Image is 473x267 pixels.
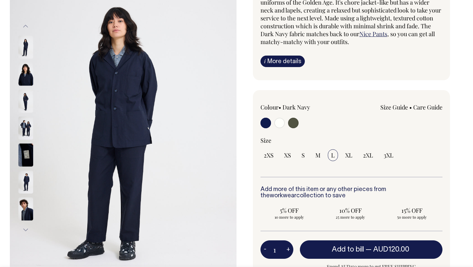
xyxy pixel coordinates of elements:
[325,206,376,214] span: 10% OFF
[260,149,277,161] input: 2XS
[409,103,412,111] span: •
[21,19,31,34] button: Previous
[260,30,435,46] span: , so you can get all matchy-matchy with your outfits.
[260,205,318,222] input: 5% OFF 10 more to apply
[264,58,266,64] span: i
[282,103,310,111] label: Dark Navy
[300,240,442,259] button: Add to bill —AUD120.00
[260,103,333,111] div: Colour
[373,246,409,253] span: AUD120.00
[264,151,274,159] span: 2XS
[322,205,379,222] input: 10% OFF 25 more to apply
[386,214,437,220] span: 50 more to apply
[264,206,315,214] span: 5% OFF
[298,149,308,161] input: S
[21,222,31,237] button: Next
[260,56,305,67] a: iMore details
[312,149,324,161] input: M
[260,186,442,200] h6: Add more of this item or any other pieces from the collection to save
[270,193,296,199] a: workwear
[18,62,33,85] img: dark-navy
[279,103,281,111] span: •
[18,89,33,112] img: dark-navy
[413,103,442,111] a: Care Guide
[380,103,408,111] a: Size Guide
[18,143,33,166] img: dark-navy
[18,170,33,193] img: dark-navy
[331,151,335,159] span: L
[342,149,356,161] input: XL
[328,149,338,161] input: L
[363,151,373,159] span: 2XL
[302,151,305,159] span: S
[18,36,33,59] img: dark-navy
[366,246,411,253] span: —
[315,151,321,159] span: M
[383,205,440,222] input: 15% OFF 50 more to apply
[360,149,376,161] input: 2XL
[283,243,293,256] button: +
[260,243,270,256] button: -
[18,116,33,139] img: dark-navy
[345,151,352,159] span: XL
[260,136,442,144] div: Size
[386,206,437,214] span: 15% OFF
[18,197,33,220] img: dark-navy
[332,246,364,253] span: Add to bill
[359,30,387,38] a: Nice Pants
[281,149,294,161] input: XS
[284,151,291,159] span: XS
[264,214,315,220] span: 10 more to apply
[380,149,397,161] input: 3XL
[384,151,394,159] span: 3XL
[325,214,376,220] span: 25 more to apply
